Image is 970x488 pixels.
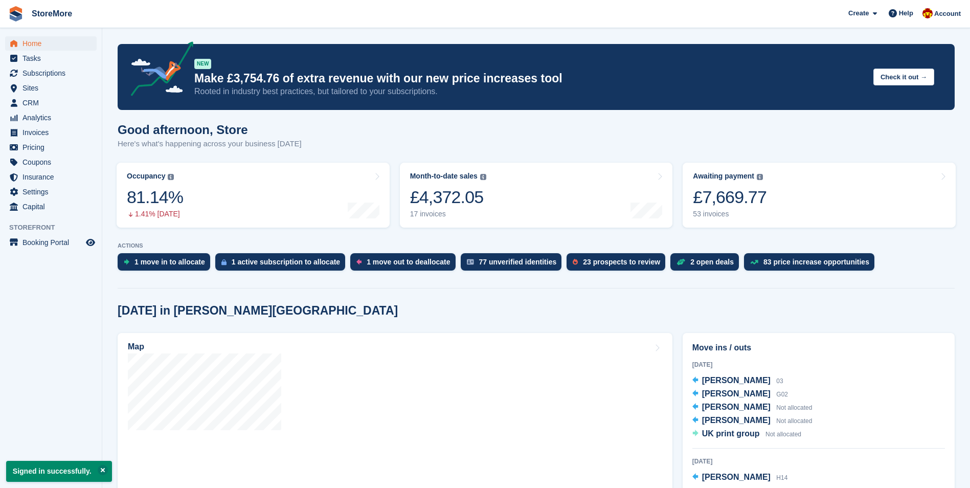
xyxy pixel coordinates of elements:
[702,389,771,398] span: [PERSON_NAME]
[118,242,955,249] p: ACTIONS
[690,258,734,266] div: 2 open deals
[692,401,813,414] a: [PERSON_NAME] Not allocated
[350,253,460,276] a: 1 move out to deallocate
[22,51,84,65] span: Tasks
[134,258,205,266] div: 1 move in to allocate
[683,163,956,228] a: Awaiting payment £7,669.77 53 invoices
[356,259,362,265] img: move_outs_to_deallocate_icon-f764333ba52eb49d3ac5e1228854f67142a1ed5810a6f6cc68b1a99e826820c5.svg
[692,360,945,369] div: [DATE]
[22,66,84,80] span: Subscriptions
[776,378,783,385] span: 03
[5,125,97,140] a: menu
[118,304,398,318] h2: [DATE] in [PERSON_NAME][GEOGRAPHIC_DATA]
[5,199,97,214] a: menu
[757,174,763,180] img: icon-info-grey-7440780725fd019a000dd9b08b2336e03edf1995a4989e88bcd33f0948082b44.svg
[776,417,812,425] span: Not allocated
[676,258,685,265] img: deal-1b604bf984904fb50ccaf53a9ad4b4a5d6e5aea283cecdc64d6e3604feb123c2.svg
[28,5,76,22] a: StoreMore
[22,155,84,169] span: Coupons
[5,51,97,65] a: menu
[5,140,97,154] a: menu
[118,253,215,276] a: 1 move in to allocate
[702,403,771,411] span: [PERSON_NAME]
[367,258,450,266] div: 1 move out to deallocate
[899,8,913,18] span: Help
[22,199,84,214] span: Capital
[232,258,340,266] div: 1 active subscription to allocate
[8,6,24,21] img: stora-icon-8386f47178a22dfd0bd8f6a31ec36ba5ce8667c1dd55bd0f319d3a0aa187defe.svg
[122,41,194,100] img: price-adjustments-announcement-icon-8257ccfd72463d97f412b2fc003d46551f7dbcb40ab6d574587a9cd5c0d94...
[567,253,670,276] a: 23 prospects to review
[5,110,97,125] a: menu
[692,428,801,441] a: UK print group Not allocated
[22,185,84,199] span: Settings
[410,210,486,218] div: 17 invoices
[127,172,165,181] div: Occupancy
[692,471,788,484] a: [PERSON_NAME] H14
[9,223,102,233] span: Storefront
[702,473,771,481] span: [PERSON_NAME]
[127,210,183,218] div: 1.41% [DATE]
[5,155,97,169] a: menu
[5,96,97,110] a: menu
[583,258,660,266] div: 23 prospects to review
[22,170,84,184] span: Insurance
[873,69,934,85] button: Check it out →
[848,8,869,18] span: Create
[410,172,478,181] div: Month-to-date sales
[194,71,865,86] p: Make £3,754.76 of extra revenue with our new price increases tool
[400,163,673,228] a: Month-to-date sales £4,372.05 17 invoices
[5,81,97,95] a: menu
[118,138,302,150] p: Here's what's happening across your business [DATE]
[194,86,865,97] p: Rooted in industry best practices, but tailored to your subscriptions.
[127,187,183,208] div: 81.14%
[22,235,84,250] span: Booking Portal
[765,431,801,438] span: Not allocated
[744,253,879,276] a: 83 price increase opportunities
[84,236,97,249] a: Preview store
[776,404,812,411] span: Not allocated
[467,259,474,265] img: verify_identity-adf6edd0f0f0b5bbfe63781bf79b02c33cf7c696d77639b501bdc392416b5a36.svg
[692,457,945,466] div: [DATE]
[5,66,97,80] a: menu
[22,96,84,110] span: CRM
[922,8,933,18] img: Store More Team
[776,474,787,481] span: H14
[934,9,961,19] span: Account
[692,414,813,428] a: [PERSON_NAME] Not allocated
[22,125,84,140] span: Invoices
[750,260,758,264] img: price_increase_opportunities-93ffe204e8149a01c8c9dc8f82e8f89637d9d84a8eef4429ea346261dce0b2c0.svg
[670,253,744,276] a: 2 open deals
[702,376,771,385] span: [PERSON_NAME]
[215,253,350,276] a: 1 active subscription to allocate
[693,187,766,208] div: £7,669.77
[221,259,227,265] img: active_subscription_to_allocate_icon-d502201f5373d7db506a760aba3b589e785aa758c864c3986d89f69b8ff3...
[692,374,783,388] a: [PERSON_NAME] 03
[22,140,84,154] span: Pricing
[480,174,486,180] img: icon-info-grey-7440780725fd019a000dd9b08b2336e03edf1995a4989e88bcd33f0948082b44.svg
[692,342,945,354] h2: Move ins / outs
[410,187,486,208] div: £4,372.05
[692,388,788,401] a: [PERSON_NAME] G02
[128,342,144,351] h2: Map
[461,253,567,276] a: 77 unverified identities
[479,258,557,266] div: 77 unverified identities
[5,235,97,250] a: menu
[22,81,84,95] span: Sites
[693,172,754,181] div: Awaiting payment
[124,259,129,265] img: move_ins_to_allocate_icon-fdf77a2bb77ea45bf5b3d319d69a93e2d87916cf1d5bf7949dd705db3b84f3ca.svg
[6,461,112,482] p: Signed in successfully.
[776,391,788,398] span: G02
[702,416,771,425] span: [PERSON_NAME]
[22,110,84,125] span: Analytics
[118,123,302,137] h1: Good afternoon, Store
[5,36,97,51] a: menu
[702,429,760,438] span: UK print group
[573,259,578,265] img: prospect-51fa495bee0391a8d652442698ab0144808aea92771e9ea1ae160a38d050c398.svg
[763,258,869,266] div: 83 price increase opportunities
[117,163,390,228] a: Occupancy 81.14% 1.41% [DATE]
[693,210,766,218] div: 53 invoices
[5,170,97,184] a: menu
[168,174,174,180] img: icon-info-grey-7440780725fd019a000dd9b08b2336e03edf1995a4989e88bcd33f0948082b44.svg
[22,36,84,51] span: Home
